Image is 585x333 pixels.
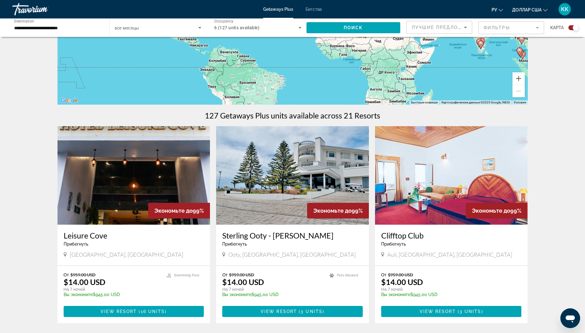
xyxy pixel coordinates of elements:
[222,242,247,247] span: Прибегнуть
[466,203,528,219] div: 99%
[137,309,167,314] span: ( )
[441,101,510,104] span: Картографические данные ©2025 Google, INEGI
[64,292,161,297] p: $945.00 USD
[560,308,580,328] iframe: Кнопка запуска окна обмена сообщениями
[228,251,356,258] span: Ooty, [GEOGRAPHIC_DATA], [GEOGRAPHIC_DATA]
[64,287,161,292] p: На 7 ночей
[64,277,105,287] p: $14.00 USD
[115,26,139,30] span: все месяцы
[222,292,251,297] span: Вы экономите
[557,3,573,16] button: Меню пользователя
[261,309,297,314] span: View Resort
[59,97,79,105] a: Открыть эту область в Google Картах (в новом окне)
[64,272,69,277] span: От
[174,273,199,277] span: Swimming Pool
[460,309,481,314] span: 3 units
[381,272,386,277] span: От
[514,101,526,104] a: Условия (ссылка откроется в новой вкладке)
[222,306,363,317] button: View Resort(3 units)
[205,111,380,120] h1: 127 Getaways Plus units available across 21 Resorts
[492,7,497,12] font: ру
[148,203,210,219] div: 99%
[381,242,406,247] span: Прибегнуть
[222,277,264,287] p: $14.00 USD
[64,306,204,317] button: View Resort(16 units)
[478,21,544,34] button: Filter
[337,273,358,277] span: Pets Allowed
[512,5,547,14] button: Изменить валюту
[14,19,34,23] span: Destination
[222,272,227,277] span: От
[512,85,525,97] button: Уменьшить
[214,19,234,23] span: Occupancy
[344,25,363,30] span: Поиск
[59,97,79,105] img: Google
[229,272,254,277] span: $959.00 USD
[492,5,503,14] button: Изменить язык
[411,100,438,105] button: Быстрые клавиши
[381,292,516,297] p: $945.00 USD
[420,309,456,314] span: View Resort
[472,207,510,214] span: Экономьте до
[412,24,467,31] mat-select: Sort by
[222,231,363,240] a: Sterling Ooty - [PERSON_NAME]
[263,7,293,12] a: Getaways Plus
[154,207,193,214] span: Экономьте до
[387,251,512,258] span: Auli, [GEOGRAPHIC_DATA], [GEOGRAPHIC_DATA]
[101,309,137,314] span: View Resort
[306,22,401,33] button: Поиск
[381,231,522,240] a: Clifftop Club
[301,309,322,314] span: 3 units
[313,207,352,214] span: Экономьте до
[141,309,165,314] span: 16 units
[456,309,483,314] span: ( )
[57,126,210,225] img: 3957E01X.jpg
[64,231,204,240] a: Leisure Cove
[381,287,516,292] p: На 7 ночей
[512,7,542,12] font: доллар США
[297,309,324,314] span: ( )
[307,203,369,219] div: 99%
[306,7,322,12] a: Бегства
[222,287,323,292] p: На 7 ночей
[12,1,74,17] a: Травориум
[561,6,568,12] font: КК
[222,292,323,297] p: $945.00 USD
[216,126,369,225] img: 2969E01X.jpg
[64,292,93,297] span: Вы экономите
[381,292,410,297] span: Вы экономите
[70,251,183,258] span: [GEOGRAPHIC_DATA], [GEOGRAPHIC_DATA]
[70,272,96,277] span: $959.00 USD
[512,72,525,85] button: Увеличить
[381,306,522,317] button: View Resort(3 units)
[388,272,413,277] span: $959.00 USD
[550,23,564,32] span: карта
[214,25,259,30] span: 6 (127 units available)
[375,126,528,225] img: 4276I01L.jpg
[64,242,88,247] span: Прибегнуть
[381,277,423,287] p: $14.00 USD
[412,25,477,30] span: Лучшие предложения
